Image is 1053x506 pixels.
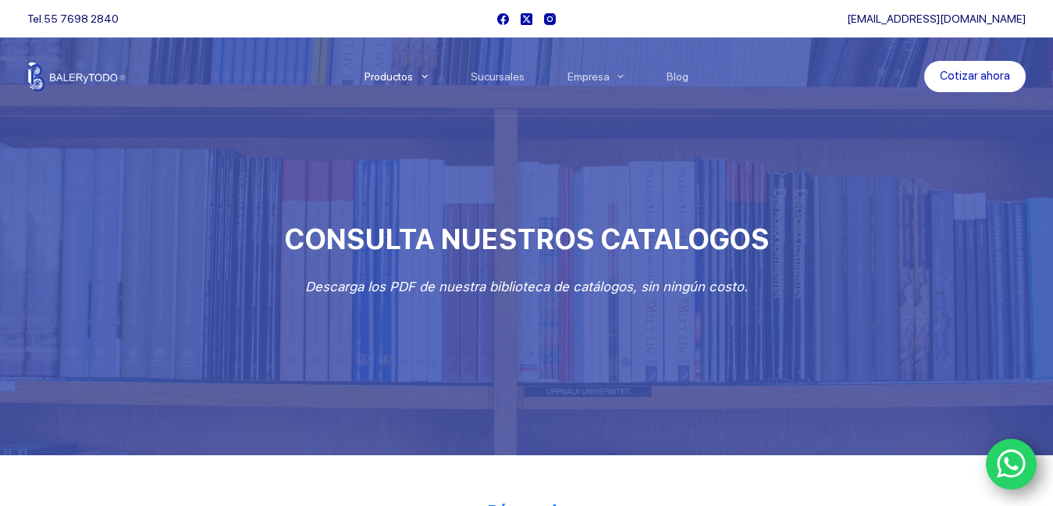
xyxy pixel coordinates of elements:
a: Cotizar ahora [924,61,1026,92]
a: [EMAIL_ADDRESS][DOMAIN_NAME] [847,12,1026,25]
a: WhatsApp [986,439,1037,490]
img: Balerytodo [27,62,125,91]
a: Facebook [497,13,509,25]
a: Instagram [544,13,556,25]
span: CONSULTA NUESTROS CATALOGOS [284,223,769,256]
em: Descarga los PDF de nuestra biblioteca de catálogos, sin ningún costo. [305,279,748,294]
span: Tel. [27,12,119,25]
a: 55 7698 2840 [44,12,119,25]
nav: Menu Principal [343,37,710,116]
a: X (Twitter) [521,13,532,25]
